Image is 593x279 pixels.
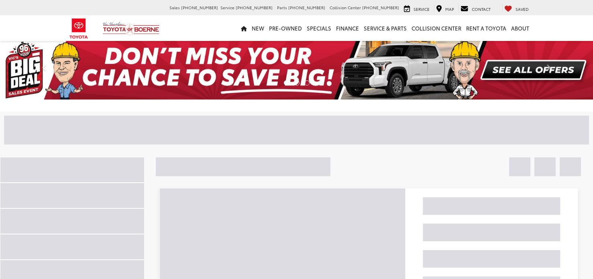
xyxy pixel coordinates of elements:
[361,15,409,41] a: Service & Parts: Opens in a new tab
[236,4,273,10] span: [PHONE_NUMBER]
[509,15,532,41] a: About
[472,6,491,12] span: Contact
[267,15,304,41] a: Pre-Owned
[502,4,531,12] a: My Saved Vehicles
[330,4,361,10] span: Collision Center
[249,15,267,41] a: New
[434,4,456,12] a: Map
[516,6,529,12] span: Saved
[181,4,218,10] span: [PHONE_NUMBER]
[334,15,361,41] a: Finance
[464,15,509,41] a: Rent a Toyota
[64,16,94,42] img: Toyota
[402,4,432,12] a: Service
[169,4,180,10] span: Sales
[445,6,454,12] span: Map
[102,22,160,36] img: Vic Vaughan Toyota of Boerne
[238,15,249,41] a: Home
[304,15,334,41] a: Specials
[220,4,234,10] span: Service
[277,4,287,10] span: Parts
[414,6,430,12] span: Service
[459,4,493,12] a: Contact
[288,4,325,10] span: [PHONE_NUMBER]
[409,15,464,41] a: Collision Center
[362,4,399,10] span: [PHONE_NUMBER]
